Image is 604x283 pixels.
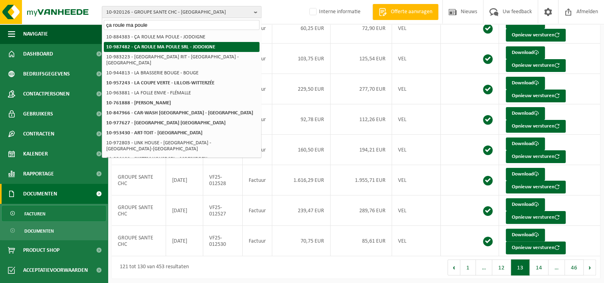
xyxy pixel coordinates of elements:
[511,259,530,275] button: 13
[331,13,392,44] td: 72,90 EUR
[23,240,59,260] span: Product Shop
[448,259,460,275] button: Previous
[392,104,441,135] td: VEL
[506,90,566,102] button: Opnieuw versturen
[308,6,360,18] label: Interne informatie
[506,77,545,90] a: Download
[565,259,584,275] button: 46
[392,226,441,256] td: VEL
[506,138,545,150] a: Download
[372,4,438,20] a: Offerte aanvragen
[272,74,331,104] td: 229,50 EUR
[243,195,272,226] td: Factuur
[506,107,545,120] a: Download
[506,150,566,163] button: Opnieuw versturen
[506,168,545,181] a: Download
[476,259,492,275] span: …
[106,110,253,116] strong: 10-847966 - CAR-WASH [GEOGRAPHIC_DATA] - [GEOGRAPHIC_DATA]
[506,241,566,254] button: Opnieuw versturen
[392,195,441,226] td: VEL
[104,52,259,68] li: 10-983223 - [GEOGRAPHIC_DATA] RIT - [GEOGRAPHIC_DATA] - [GEOGRAPHIC_DATA]
[331,195,392,226] td: 289,76 EUR
[112,226,166,256] td: GROUPE SANTE CHC
[23,164,54,184] span: Rapportage
[106,120,226,126] strong: 10-977627 - [GEOGRAPHIC_DATA] [GEOGRAPHIC_DATA]
[23,24,48,44] span: Navigatie
[23,64,70,84] span: Bedrijfsgegevens
[102,6,261,18] button: 10-920126 - GROUPE SANTE CHC - [GEOGRAPHIC_DATA]
[23,260,88,280] span: Acceptatievoorwaarden
[2,223,106,238] a: Documenten
[389,8,434,16] span: Offerte aanvragen
[243,226,272,256] td: Factuur
[166,165,204,195] td: [DATE]
[166,195,204,226] td: [DATE]
[272,104,331,135] td: 92,78 EUR
[203,165,243,195] td: VF25-012528
[272,226,331,256] td: 70,75 EUR
[506,46,545,59] a: Download
[506,198,545,211] a: Download
[506,120,566,133] button: Opnieuw versturen
[392,135,441,165] td: VEL
[104,20,259,30] input: Zoeken naar gekoppelde vestigingen
[331,165,392,195] td: 1.955,71 EUR
[506,59,566,72] button: Opnieuw versturen
[530,259,549,275] button: 14
[112,195,166,226] td: GROUPE SANTE CHC
[331,226,392,256] td: 85,61 EUR
[106,100,171,106] strong: 10-761888 - [PERSON_NAME]
[506,211,566,224] button: Opnieuw versturen
[272,195,331,226] td: 239,47 EUR
[392,13,441,44] td: VEL
[23,144,48,164] span: Kalender
[272,135,331,165] td: 160,50 EUR
[203,195,243,226] td: VF25-012527
[584,259,596,275] button: Next
[166,226,204,256] td: [DATE]
[106,44,215,50] strong: 10-987482 - ÇA ROULE MA POULE SRL - JODOIGNE
[104,32,259,42] li: 10-884383 - ÇA ROULE MA POULE - JODOIGNE
[506,29,566,42] button: Opnieuw versturen
[104,88,259,98] li: 10-963881 - LA FOLLE ENVIE - FLÉMALLE
[23,44,53,64] span: Dashboard
[23,124,54,144] span: Contracten
[272,44,331,74] td: 103,75 EUR
[23,184,57,204] span: Documenten
[2,206,106,221] a: Facturen
[272,13,331,44] td: 60,25 EUR
[203,226,243,256] td: VF25-012530
[106,80,214,86] strong: 10-957243 - LA COUPE VERTE - LILLOIS-WITTERZÉE
[106,156,208,161] strong: 01-084103 - SYSTEM HOUSE SRL - MOESKROEN
[331,44,392,74] td: 125,54 EUR
[24,206,46,221] span: Facturen
[272,165,331,195] td: 1.616,29 EUR
[112,165,166,195] td: GROUPE SANTE CHC
[104,68,259,78] li: 10-944813 - LA BRASSERIE BOUGE - BOUGE
[104,138,259,154] li: 10-972803 - LINK HOUSE - [GEOGRAPHIC_DATA] - [GEOGRAPHIC_DATA]-[GEOGRAPHIC_DATA]
[506,229,545,241] a: Download
[331,135,392,165] td: 194,21 EUR
[23,104,53,124] span: Gebruikers
[392,74,441,104] td: VEL
[331,104,392,135] td: 112,26 EUR
[24,223,54,239] span: Documenten
[331,74,392,104] td: 277,70 EUR
[106,130,202,136] strong: 10-953430 - ART-TOIT - [GEOGRAPHIC_DATA]
[460,259,476,275] button: 1
[116,260,189,275] div: 121 tot 130 van 453 resultaten
[549,259,565,275] span: …
[506,181,566,193] button: Opnieuw versturen
[106,6,251,18] span: 10-920126 - GROUPE SANTE CHC - [GEOGRAPHIC_DATA]
[392,165,441,195] td: VEL
[23,84,69,104] span: Contactpersonen
[392,44,441,74] td: VEL
[243,165,272,195] td: Factuur
[492,259,511,275] button: 12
